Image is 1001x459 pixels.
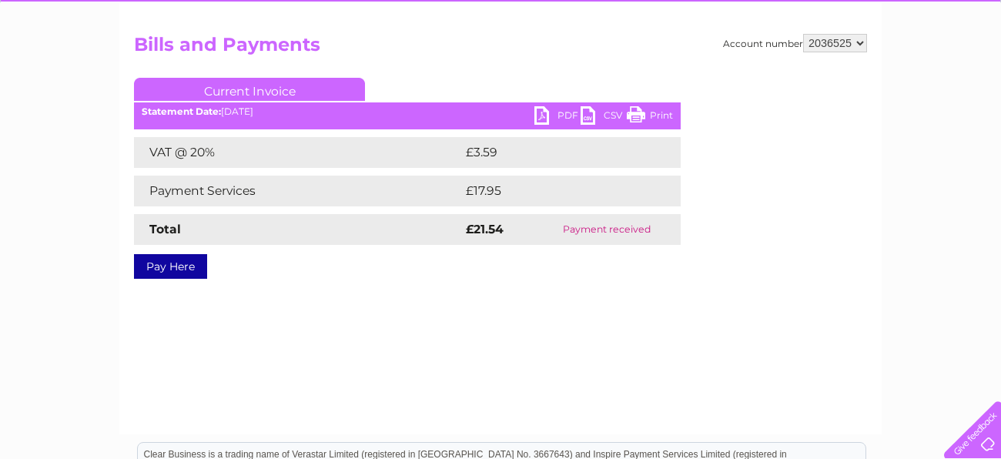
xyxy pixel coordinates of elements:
a: Pay Here [134,254,207,279]
div: Clear Business is a trading name of Verastar Limited (registered in [GEOGRAPHIC_DATA] No. 3667643... [138,8,865,75]
td: VAT @ 20% [134,137,462,168]
td: £3.59 [462,137,644,168]
a: Telecoms [812,65,858,77]
a: Water [730,65,759,77]
a: Blog [867,65,889,77]
a: CSV [581,106,627,129]
a: Energy [768,65,802,77]
td: Payment received [533,214,681,245]
h2: Bills and Payments [134,34,867,63]
a: 0333 014 3131 [711,8,817,27]
a: PDF [534,106,581,129]
b: Statement Date: [142,106,221,117]
div: [DATE] [134,106,681,117]
a: Log out [951,65,987,77]
strong: £21.54 [466,222,504,236]
td: £17.95 [462,176,648,206]
a: Current Invoice [134,78,365,101]
strong: Total [149,222,181,236]
a: Print [627,106,673,129]
td: Payment Services [134,176,462,206]
div: Account number [723,34,867,52]
a: Contact [899,65,936,77]
img: logo.png [35,40,114,87]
